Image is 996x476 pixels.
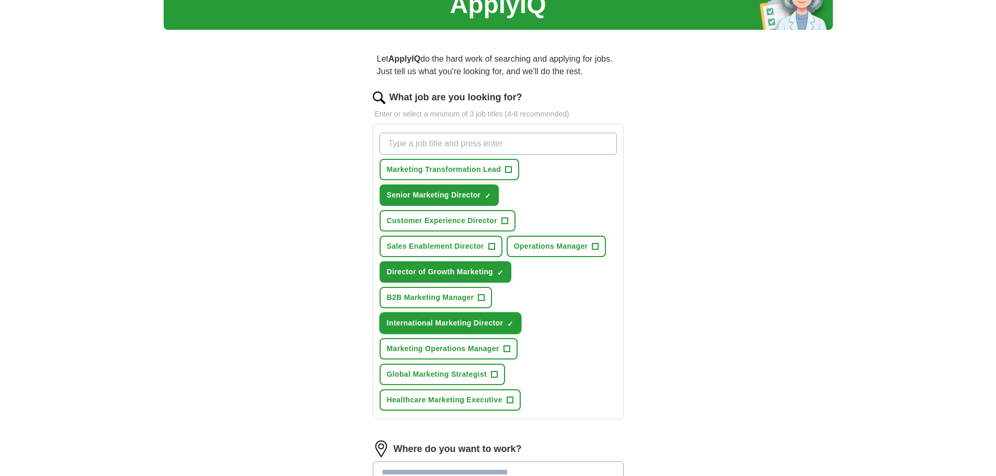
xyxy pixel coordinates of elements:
span: ✓ [485,192,491,200]
button: Marketing Operations Manager [380,338,518,359]
strong: ApplyIQ [388,54,420,63]
p: Let do the hard work of searching and applying for jobs. Just tell us what you're looking for, an... [373,49,624,82]
span: Marketing Operations Manager [387,343,499,354]
span: International Marketing Director [387,318,503,329]
button: Senior Marketing Director✓ [380,184,499,206]
span: Sales Enablement Director [387,241,484,252]
p: Enter or select a minimum of 3 job titles (4-8 recommended) [373,109,624,120]
span: Marketing Transformation Lead [387,164,501,175]
span: Global Marketing Strategist [387,369,487,380]
span: ✓ [497,269,503,277]
button: Director of Growth Marketing✓ [380,261,511,283]
span: Customer Experience Director [387,215,497,226]
img: search.png [373,91,385,104]
input: Type a job title and press enter [380,133,617,155]
button: International Marketing Director✓ [380,312,522,334]
label: Where do you want to work? [394,442,522,456]
button: B2B Marketing Manager [380,287,493,308]
button: Global Marketing Strategist [380,364,505,385]
label: What job are you looking for? [390,90,522,105]
span: Director of Growth Marketing [387,266,493,277]
button: Marketing Transformation Lead [380,159,520,180]
span: Operations Manager [514,241,588,252]
button: Operations Manager [507,236,606,257]
img: location.png [373,440,390,457]
span: ✓ [507,320,513,328]
span: Healthcare Marketing Executive [387,394,502,405]
button: Sales Enablement Director [380,236,502,257]
span: Senior Marketing Director [387,190,481,201]
button: Customer Experience Director [380,210,516,231]
span: B2B Marketing Manager [387,292,474,303]
button: Healthcare Marketing Executive [380,389,521,411]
